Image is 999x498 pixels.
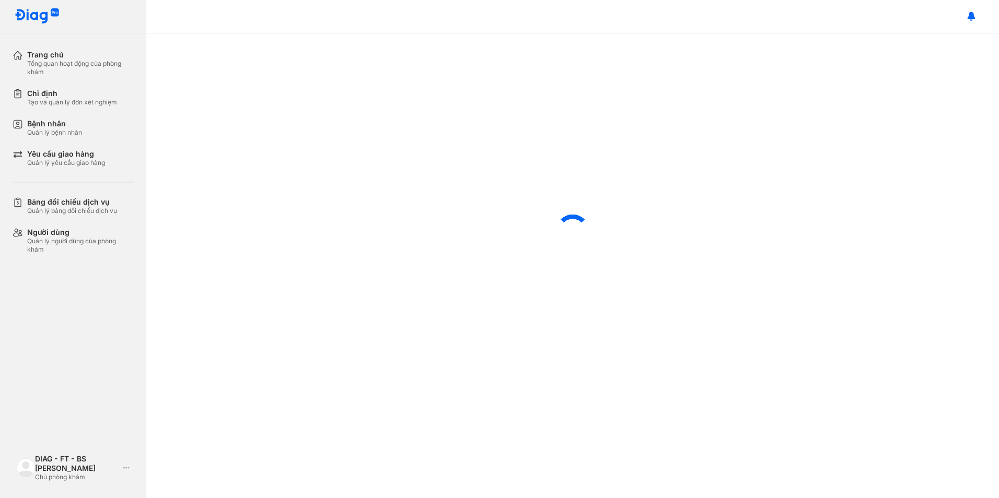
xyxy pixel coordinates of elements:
[27,228,134,237] div: Người dùng
[27,50,134,60] div: Trang chủ
[27,119,82,128] div: Bệnh nhân
[27,89,117,98] div: Chỉ định
[35,454,119,473] div: DIAG - FT - BS [PERSON_NAME]
[27,128,82,137] div: Quản lý bệnh nhân
[27,197,117,207] div: Bảng đối chiếu dịch vụ
[27,98,117,106] div: Tạo và quản lý đơn xét nghiệm
[27,207,117,215] div: Quản lý bảng đối chiếu dịch vụ
[27,237,134,254] div: Quản lý người dùng của phòng khám
[17,458,35,477] img: logo
[15,8,60,25] img: logo
[27,159,105,167] div: Quản lý yêu cầu giao hàng
[35,473,119,481] div: Chủ phòng khám
[27,60,134,76] div: Tổng quan hoạt động của phòng khám
[27,149,105,159] div: Yêu cầu giao hàng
